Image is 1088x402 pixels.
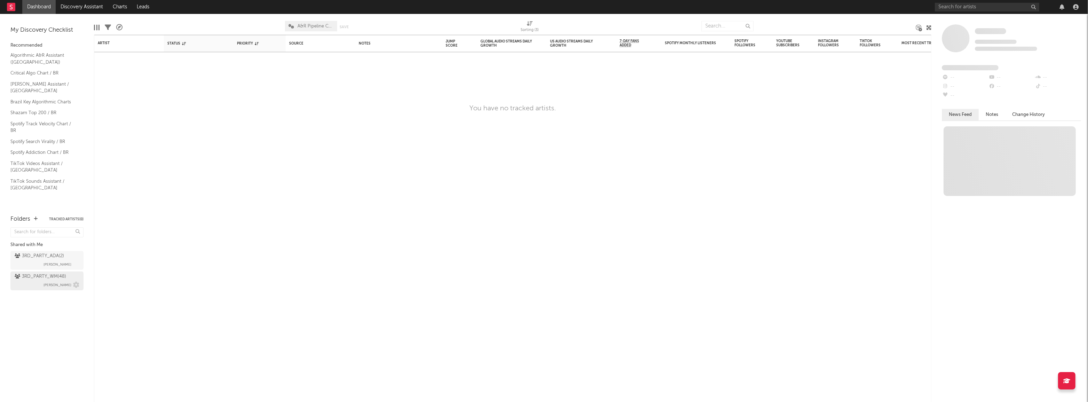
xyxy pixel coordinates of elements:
div: Filters [105,17,111,38]
div: Sorting (3) [521,17,539,38]
div: My Discovery Checklist [10,26,84,34]
a: 3RD_PARTY_WM(48)[PERSON_NAME] [10,271,84,290]
div: Edit Columns [94,17,100,38]
div: Recommended [10,41,84,50]
div: 3RD_PARTY_WM ( 48 ) [15,273,66,281]
a: TikTok Videos Assistant / [GEOGRAPHIC_DATA] [10,160,77,174]
div: -- [942,73,988,82]
div: Sorting ( 3 ) [521,26,539,34]
div: Most Recent Track [902,41,954,45]
div: TikTok Followers [860,39,884,47]
span: A&R Pipeline Collaboration [297,24,334,29]
a: Algorithmic A&R Assistant ([GEOGRAPHIC_DATA]) [10,52,77,66]
span: Some Artist [975,28,1006,34]
a: Shazam Top 200 / BR [10,109,77,117]
div: -- [1035,73,1081,82]
div: Instagram Followers [818,39,842,47]
div: US Audio Streams Daily Growth [550,39,602,48]
div: A&R Pipeline [116,17,122,38]
a: Critical Algo Chart / BR [10,69,77,77]
a: Some Artist [975,28,1006,35]
a: 3RD_PARTY_ADA(2)[PERSON_NAME] [10,251,84,270]
a: Brazil Key Algorithmic Charts [10,98,77,106]
div: Folders [10,215,30,223]
span: Fans Added by Platform [942,65,999,70]
div: Status [167,41,213,46]
div: Global Audio Streams Daily Growth [481,39,533,48]
input: Search for folders... [10,227,84,237]
span: [PERSON_NAME] [43,260,71,269]
a: Spotify Addiction Chart / BR [10,149,77,156]
a: Spotify Track Velocity Chart / BR [10,120,77,134]
span: [PERSON_NAME] [43,281,71,289]
button: Tracked Artists(0) [49,218,84,221]
div: -- [1035,82,1081,91]
input: Search... [701,21,754,31]
div: -- [942,91,988,100]
div: -- [988,82,1034,91]
span: 0 fans last week [975,47,1037,51]
div: Source [289,41,334,46]
input: Search for artists [935,3,1039,11]
div: Notes [359,41,428,46]
div: Priority [237,41,265,46]
div: Spotify Monthly Listeners [665,41,717,45]
div: Shared with Me [10,241,84,249]
div: -- [988,73,1034,82]
div: YouTube Subscribers [776,39,801,47]
div: Spotify Followers [734,39,759,47]
button: Save [340,25,349,29]
span: 7-Day Fans Added [620,39,648,47]
a: [PERSON_NAME] Assistant / [GEOGRAPHIC_DATA] [10,80,77,95]
span: Tracking Since: [DATE] [975,40,1017,44]
div: -- [942,82,988,91]
div: Artist [98,41,150,45]
div: 3RD_PARTY_ADA ( 2 ) [15,252,64,260]
button: Notes [979,109,1005,120]
a: Spotify Search Virality / BR [10,138,77,145]
button: Change History [1005,109,1052,120]
a: TikTok Sounds Assistant / [GEOGRAPHIC_DATA] [10,178,77,192]
div: Jump Score [446,39,463,48]
div: You have no tracked artists. [469,104,556,113]
button: News Feed [942,109,979,120]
